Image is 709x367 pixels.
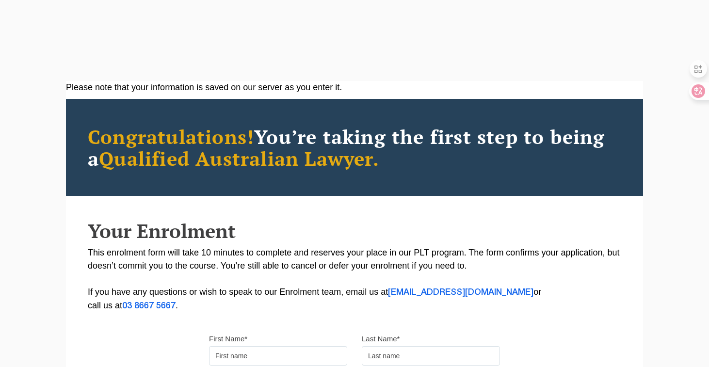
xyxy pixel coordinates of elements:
label: Last Name* [362,334,400,344]
a: [EMAIL_ADDRESS][DOMAIN_NAME] [388,288,533,296]
input: Last name [362,346,500,366]
label: First Name* [209,334,247,344]
span: Congratulations! [88,124,254,149]
h2: You’re taking the first step to being a [88,126,621,169]
span: Qualified Australian Lawyer. [99,145,379,171]
div: Please note that your information is saved on our server as you enter it. [66,81,643,94]
h2: Your Enrolment [88,220,621,241]
p: This enrolment form will take 10 minutes to complete and reserves your place in our PLT program. ... [88,246,621,313]
input: First name [209,346,347,366]
a: 03 8667 5667 [122,302,176,310]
